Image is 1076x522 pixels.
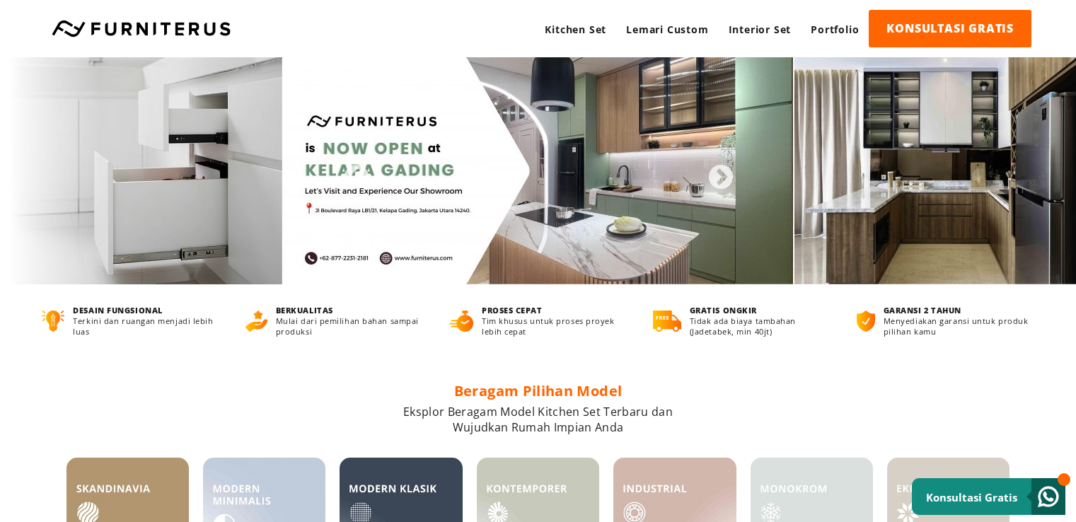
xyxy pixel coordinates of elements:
h4: PROSES CEPAT [482,305,627,315]
img: berkualitas.png [245,311,267,332]
img: 1-2-scaled-e1693826997376.jpg [284,57,793,284]
button: Previous [342,164,357,178]
h4: GARANSI 2 TAHUN [884,305,1034,315]
p: Eksplor Beragam Model Kitchen Set Terbaru dan Wujudkan Rumah Impian Anda [66,404,1010,435]
img: gratis-ongkir.png [653,311,681,332]
a: Lemari Custom [616,10,718,49]
button: Next [707,164,721,178]
h4: BERKUALITAS [276,305,423,315]
img: desain-fungsional.png [42,311,65,332]
p: Terkini dan ruangan menjadi lebih luas [73,315,219,337]
a: Interior Set [719,10,802,49]
p: Mulai dari pemilihan bahan sampai produksi [276,315,423,337]
h4: GRATIS ONGKIR [690,305,831,315]
small: Konsultasi Gratis [926,490,1017,504]
h2: Beragam Pilihan Model [66,381,1010,400]
a: Portfolio [801,10,869,49]
p: Tidak ada biaya tambahan (Jadetabek, min 40jt) [690,315,831,337]
img: bergaransi.png [857,311,875,332]
a: Konsultasi Gratis [912,478,1065,515]
p: Menyediakan garansi untuk produk pilihan kamu [884,315,1034,337]
a: Kitchen Set [535,10,616,49]
a: KONSULTASI GRATIS [869,10,1031,47]
p: Tim khusus untuk proses proyek lebih cepat [482,315,627,337]
h4: DESAIN FUNGSIONAL [73,305,219,315]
